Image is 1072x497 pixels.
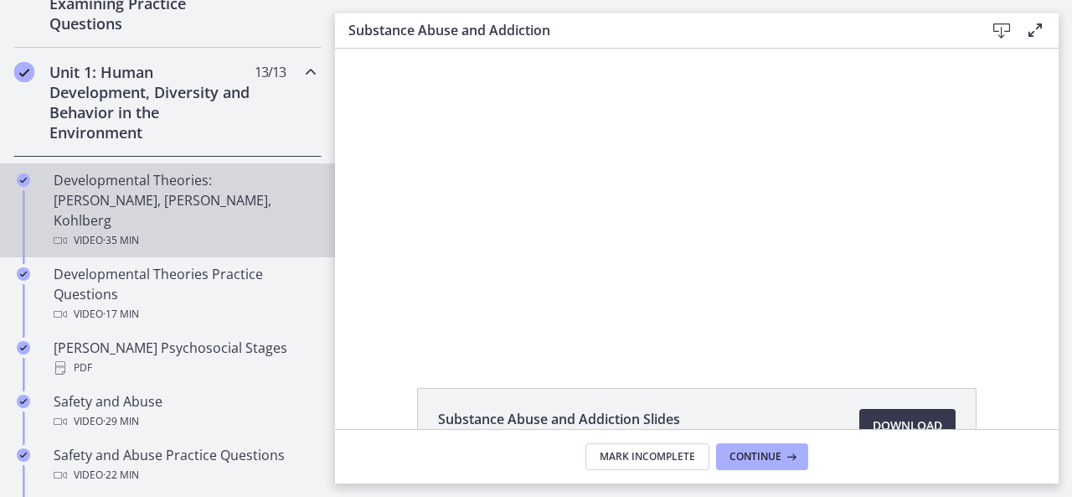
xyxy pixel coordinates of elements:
[17,448,30,462] i: Completed
[54,264,315,324] div: Developmental Theories Practice Questions
[17,395,30,408] i: Completed
[103,465,139,485] span: · 22 min
[729,450,781,463] span: Continue
[54,170,315,251] div: Developmental Theories: [PERSON_NAME], [PERSON_NAME], Kohlberg
[335,49,1059,349] iframe: Video Lesson
[54,391,315,432] div: Safety and Abuse
[54,445,315,485] div: Safety and Abuse Practice Questions
[600,450,695,463] span: Mark Incomplete
[103,230,139,251] span: · 35 min
[14,62,34,82] i: Completed
[54,338,315,378] div: [PERSON_NAME] Psychosocial Stages
[873,416,942,436] span: Download
[255,62,286,82] span: 13 / 13
[348,20,958,40] h3: Substance Abuse and Addiction
[54,358,315,378] div: PDF
[17,341,30,355] i: Completed
[54,465,315,485] div: Video
[103,304,139,324] span: · 17 min
[54,412,315,432] div: Video
[54,304,315,324] div: Video
[103,412,139,432] span: · 29 min
[17,267,30,281] i: Completed
[438,409,680,429] span: Substance Abuse and Addiction Slides
[716,443,808,470] button: Continue
[585,443,709,470] button: Mark Incomplete
[17,173,30,187] i: Completed
[54,230,315,251] div: Video
[49,62,254,142] h2: Unit 1: Human Development, Diversity and Behavior in the Environment
[859,409,956,443] a: Download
